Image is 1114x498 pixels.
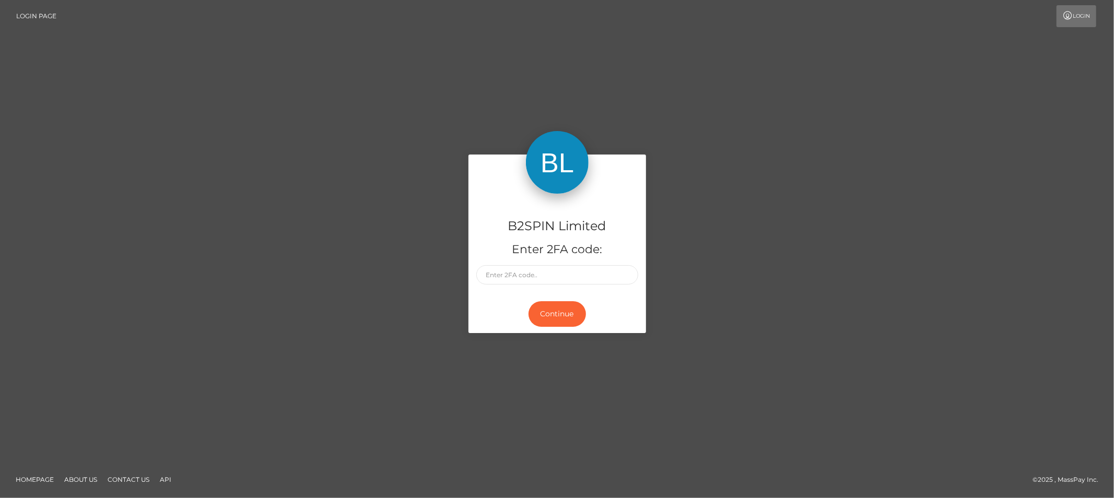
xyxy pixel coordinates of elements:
img: B2SPIN Limited [526,131,589,194]
div: © 2025 , MassPay Inc. [1033,474,1106,485]
h5: Enter 2FA code: [476,242,638,258]
h4: B2SPIN Limited [476,217,638,235]
a: Login Page [16,5,56,27]
input: Enter 2FA code.. [476,265,638,284]
button: Continue [529,301,586,327]
a: Homepage [11,471,58,488]
a: API [156,471,175,488]
a: Login [1057,5,1096,27]
a: Contact Us [103,471,154,488]
a: About Us [60,471,101,488]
